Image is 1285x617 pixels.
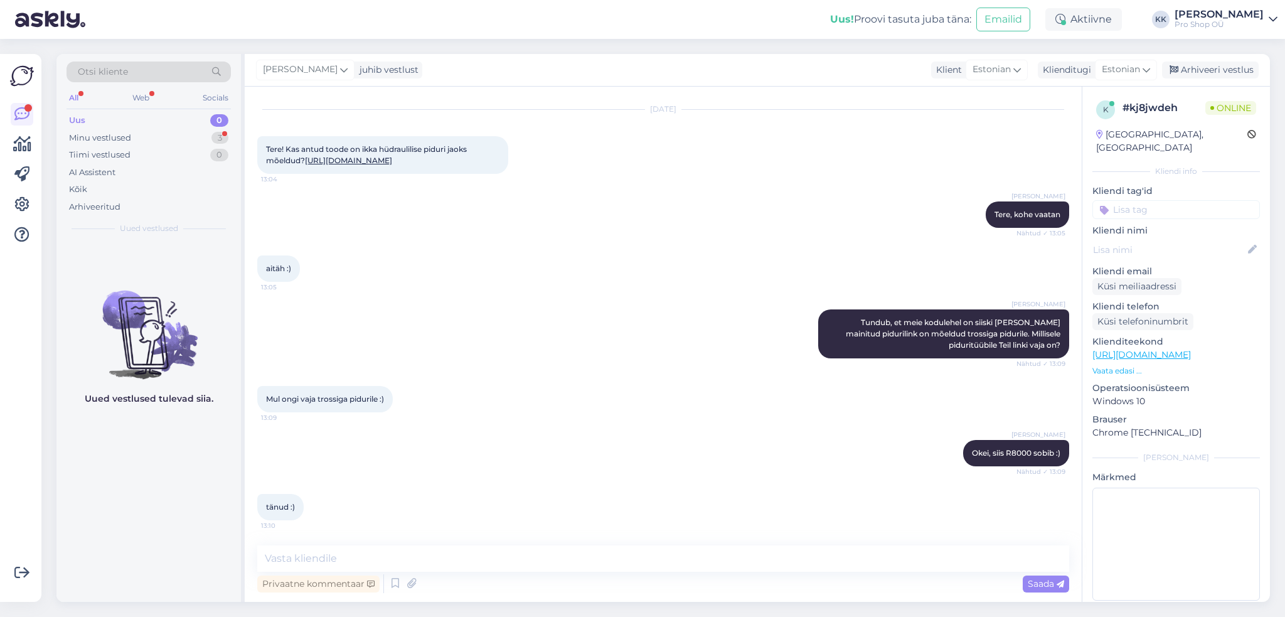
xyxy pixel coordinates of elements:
[266,502,295,512] span: tänud :)
[1092,413,1260,426] p: Brauser
[266,264,291,273] span: aitäh :)
[266,394,384,404] span: Mul ongi vaja trossiga pidurile :)
[1092,471,1260,484] p: Märkmed
[261,282,308,292] span: 13:05
[1011,299,1065,309] span: [PERSON_NAME]
[973,63,1011,77] span: Estonian
[976,8,1030,31] button: Emailid
[1162,62,1259,78] div: Arhiveeri vestlus
[1093,243,1245,257] input: Lisa nimi
[130,90,152,106] div: Web
[1175,19,1264,30] div: Pro Shop OÜ
[67,90,81,106] div: All
[69,149,131,161] div: Tiimi vestlused
[1011,430,1065,439] span: [PERSON_NAME]
[1122,100,1205,115] div: # kj8jwdeh
[257,104,1069,115] div: [DATE]
[210,114,228,127] div: 0
[1092,278,1181,295] div: Küsi meiliaadressi
[1205,101,1256,115] span: Online
[1092,335,1260,348] p: Klienditeekond
[85,392,213,405] p: Uued vestlused tulevad siia.
[830,13,854,25] b: Uus!
[1092,265,1260,278] p: Kliendi email
[266,144,469,165] span: Tere! Kas antud toode on ikka hüdraulilise piduri jaoks mõeldud?
[1028,578,1064,589] span: Saada
[1011,191,1065,201] span: [PERSON_NAME]
[210,149,228,161] div: 0
[1102,63,1140,77] span: Estonian
[69,114,85,127] div: Uus
[261,413,308,422] span: 13:09
[1092,382,1260,395] p: Operatsioonisüsteem
[972,448,1060,458] span: Okei, siis R8000 sobib :)
[931,63,962,77] div: Klient
[1092,166,1260,177] div: Kliendi info
[1092,200,1260,219] input: Lisa tag
[1175,9,1264,19] div: [PERSON_NAME]
[1103,105,1109,114] span: k
[211,132,228,144] div: 3
[994,210,1060,219] span: Tere, kohe vaatan
[1092,452,1260,463] div: [PERSON_NAME]
[78,65,128,78] span: Otsi kliente
[1092,349,1191,360] a: [URL][DOMAIN_NAME]
[1092,426,1260,439] p: Chrome [TECHNICAL_ID]
[1016,359,1065,368] span: Nähtud ✓ 13:09
[1092,395,1260,408] p: Windows 10
[1045,8,1122,31] div: Aktiivne
[1152,11,1170,28] div: KK
[1096,128,1247,154] div: [GEOGRAPHIC_DATA], [GEOGRAPHIC_DATA]
[1175,9,1277,30] a: [PERSON_NAME]Pro Shop OÜ
[69,132,131,144] div: Minu vestlused
[10,64,34,88] img: Askly Logo
[1016,467,1065,476] span: Nähtud ✓ 13:09
[830,12,971,27] div: Proovi tasuta juba täna:
[69,201,120,213] div: Arhiveeritud
[1038,63,1091,77] div: Klienditugi
[1092,313,1193,330] div: Küsi telefoninumbrit
[1092,365,1260,377] p: Vaata edasi ...
[1092,224,1260,237] p: Kliendi nimi
[261,174,308,184] span: 13:04
[1016,228,1065,238] span: Nähtud ✓ 13:05
[261,521,308,530] span: 13:10
[305,156,392,165] a: [URL][DOMAIN_NAME]
[200,90,231,106] div: Socials
[1092,185,1260,198] p: Kliendi tag'id
[355,63,419,77] div: juhib vestlust
[56,268,241,381] img: No chats
[69,183,87,196] div: Kõik
[257,576,380,593] div: Privaatne kommentaar
[120,223,178,234] span: Uued vestlused
[846,318,1062,350] span: Tundub, et meie kodulehel on siiski [PERSON_NAME] mainitud pidurilink on mõeldud trossiga piduril...
[1092,300,1260,313] p: Kliendi telefon
[69,166,115,179] div: AI Assistent
[263,63,338,77] span: [PERSON_NAME]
